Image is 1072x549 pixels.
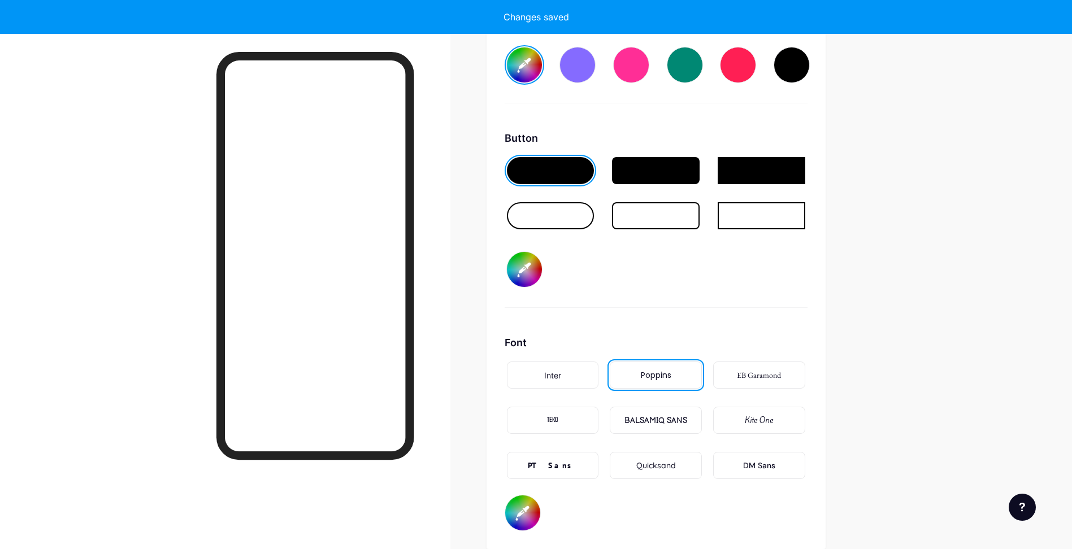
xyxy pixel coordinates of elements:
div: Inter [544,369,561,381]
div: Poppins [641,369,671,381]
div: BALSAMIQ SANS [624,415,687,426]
div: DM Sans [743,460,775,472]
div: Font [505,335,808,350]
div: Kite One [745,415,773,426]
div: Button [505,130,808,146]
div: TEKO [547,415,558,426]
div: Quicksand [636,460,676,472]
div: Changes saved [504,10,569,24]
div: PT Sans [528,460,578,472]
div: EB Garamond [737,369,781,381]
